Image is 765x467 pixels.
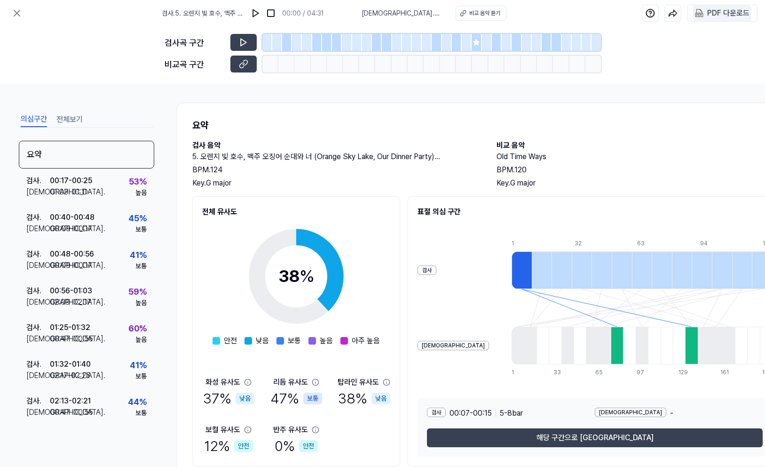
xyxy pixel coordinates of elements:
[203,388,254,409] div: 37 %
[165,58,225,71] div: 비교곡 구간
[512,239,532,248] div: 1
[26,223,50,234] div: [DEMOGRAPHIC_DATA] .
[128,285,147,298] div: 59 %
[288,335,301,346] span: 보통
[282,8,324,18] div: 00:00 / 04:31
[26,297,50,308] div: [DEMOGRAPHIC_DATA] .
[707,7,749,19] div: PDF 다운로드
[26,186,50,198] div: [DEMOGRAPHIC_DATA] .
[595,408,763,419] div: -
[720,368,733,377] div: 161
[50,370,90,381] div: 02:17 - 02:25
[338,377,379,388] div: 탑라인 유사도
[135,408,147,418] div: 보통
[165,36,225,49] div: 검사곡 구간
[19,141,154,169] div: 요약
[192,140,478,151] h2: 검사 음악
[224,335,237,346] span: 안전
[427,408,446,417] div: 검사
[21,112,47,127] button: 의심구간
[512,368,524,377] div: 1
[26,285,50,297] div: 검사 .
[26,249,50,260] div: 검사 .
[128,212,147,225] div: 45 %
[695,9,703,17] img: PDF Download
[266,8,276,18] img: stop
[128,395,147,408] div: 44 %
[135,188,147,198] div: 높음
[204,435,253,457] div: 12 %
[26,212,50,223] div: 검사 .
[299,440,318,452] div: 안전
[450,408,492,419] span: 00:07 - 00:15
[50,322,90,333] div: 01:25 - 01:32
[128,322,147,335] div: 60 %
[427,428,763,447] button: 해당 구간으로 [GEOGRAPHIC_DATA]
[135,261,147,271] div: 보통
[371,393,390,404] div: 낮음
[234,440,253,452] div: 안전
[270,388,322,409] div: 47 %
[50,333,93,345] div: 00:47 - 00:55
[50,223,92,234] div: 00:09 - 00:17
[678,368,691,377] div: 129
[26,322,50,333] div: 검사 .
[50,395,91,407] div: 02:13 - 02:21
[50,249,94,260] div: 00:48 - 00:56
[50,285,92,297] div: 00:56 - 01:03
[50,212,95,223] div: 00:40 - 00:48
[50,175,92,186] div: 00:17 - 00:25
[362,8,444,18] span: [DEMOGRAPHIC_DATA] . Old Time Ways
[469,9,500,17] div: 비교 음악 듣기
[50,186,87,198] div: 01:03 - 01:11
[192,151,478,162] h2: 5. 오렌지 빛 호수, 맥주 오징어 순대와 너 (Orange Sky Lake, Our Dinner Party) (Remastered)
[26,175,50,186] div: 검사 .
[192,164,478,176] div: BPM. 124
[236,393,254,404] div: 낮음
[273,377,308,388] div: 리듬 유사도
[418,341,489,350] div: [DEMOGRAPHIC_DATA]
[646,8,655,18] img: help
[26,407,50,418] div: [DEMOGRAPHIC_DATA] .
[300,266,315,286] span: %
[256,335,269,346] span: 낮음
[135,335,147,345] div: 높음
[553,368,566,377] div: 33
[595,408,666,417] div: [DEMOGRAPHIC_DATA]
[205,424,240,435] div: 보컬 유사도
[275,435,318,457] div: 0 %
[700,239,720,248] div: 94
[26,333,50,345] div: [DEMOGRAPHIC_DATA] .
[251,8,260,18] img: play
[303,393,322,404] div: 보통
[135,225,147,234] div: 보통
[202,206,390,217] h2: 전체 유사도
[26,359,50,370] div: 검사 .
[130,249,147,261] div: 41 %
[668,8,678,18] img: share
[352,335,380,346] span: 아주 높음
[26,395,50,407] div: 검사 .
[637,368,649,377] div: 97
[693,5,751,21] button: PDF 다운로드
[26,370,50,381] div: [DEMOGRAPHIC_DATA] .
[162,8,244,18] span: 검사 . 5. 오렌지 빛 호수, 맥주 오징어 순대와 너 (Orange Sky Lake, Our Dinner Party) (Remastered)
[637,239,657,248] div: 63
[130,359,147,371] div: 41 %
[273,424,308,435] div: 반주 유사도
[129,175,147,188] div: 53 %
[56,112,83,127] button: 전체보기
[595,368,607,377] div: 65
[338,388,390,409] div: 38 %
[192,177,478,189] div: Key. G major
[50,407,93,418] div: 00:47 - 00:55
[26,260,50,271] div: [DEMOGRAPHIC_DATA] .
[135,298,147,308] div: 높음
[50,260,92,271] div: 00:09 - 00:17
[320,335,333,346] span: 높음
[50,297,91,308] div: 02:09 - 02:17
[418,266,436,275] div: 검사
[205,377,240,388] div: 화성 유사도
[278,264,315,289] div: 38
[456,6,506,21] button: 비교 음악 듣기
